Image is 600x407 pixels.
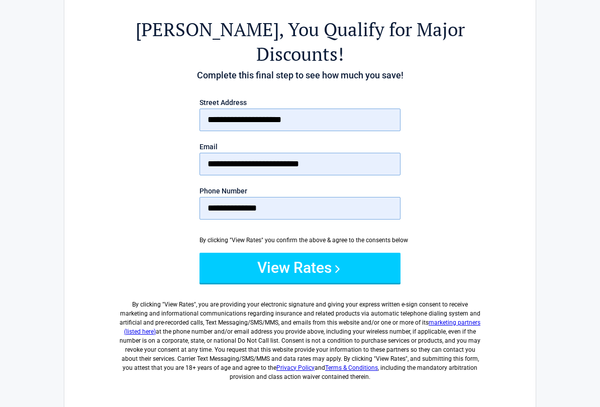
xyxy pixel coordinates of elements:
span: View Rates [164,301,194,308]
h2: , You Qualify for Major Discounts! [120,17,480,66]
label: Email [199,143,401,150]
label: Phone Number [199,187,401,194]
a: Terms & Conditions [325,364,378,371]
span: [PERSON_NAME] [136,17,279,42]
label: By clicking " ", you are providing your electronic signature and giving your express written e-si... [120,292,480,381]
a: marketing partners (listed here) [124,319,480,335]
div: By clicking "View Rates" you confirm the above & agree to the consents below [199,236,401,245]
h4: Complete this final step to see how much you save! [120,69,480,82]
label: Street Address [199,99,401,106]
button: View Rates [199,253,401,283]
a: Privacy Policy [276,364,315,371]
